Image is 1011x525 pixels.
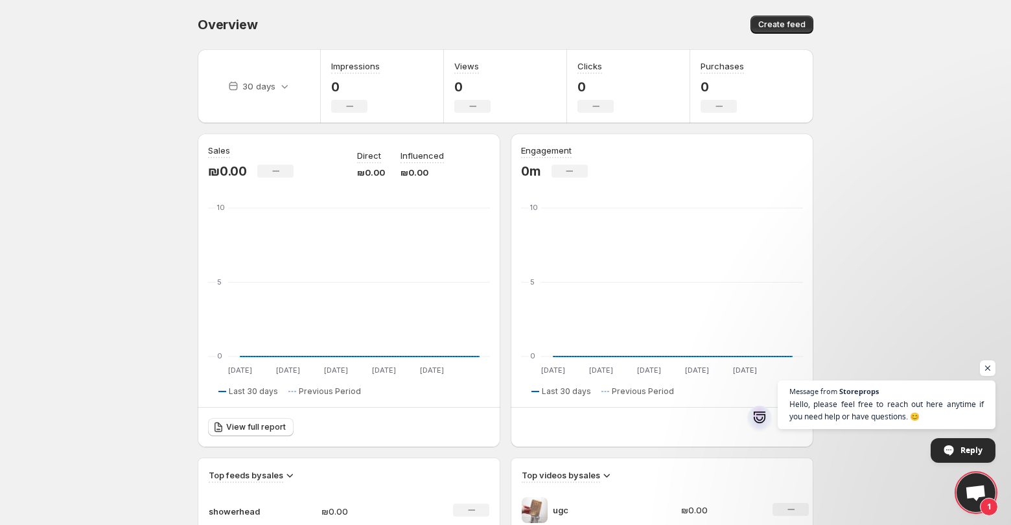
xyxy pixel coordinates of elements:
span: Hello, please feel free to reach out here anytime if you need help or have questions. 😊 [789,398,984,423]
span: Previous Period [299,386,361,397]
img: ugc [522,497,548,523]
span: Message from [789,388,837,395]
h3: Sales [208,144,230,157]
button: Create feed [750,16,813,34]
text: [DATE] [733,366,757,375]
text: 10 [217,203,225,212]
p: ₪0.00 [321,505,413,518]
p: ₪0.00 [401,166,444,179]
p: Direct [357,149,381,162]
a: View full report [208,418,294,436]
span: Previous Period [612,386,674,397]
p: 0m [521,163,541,179]
span: Overview [198,17,257,32]
text: [DATE] [637,366,661,375]
p: 30 days [242,80,275,93]
p: ₪0.00 [208,163,247,179]
span: Last 30 days [542,386,591,397]
span: Reply [960,439,982,461]
p: 0 [701,79,744,95]
text: [DATE] [685,366,709,375]
span: Storeprops [839,388,879,395]
span: Create feed [758,19,806,30]
p: 0 [331,79,380,95]
h3: Top feeds by sales [209,469,283,482]
text: [DATE] [420,366,444,375]
div: Open chat [957,473,995,512]
text: 5 [530,277,535,286]
h3: Top videos by sales [522,469,600,482]
text: 0 [217,351,222,360]
h3: Clicks [577,60,602,73]
h3: Purchases [701,60,744,73]
p: 0 [577,79,614,95]
text: [DATE] [324,366,348,375]
p: ₪0.00 [681,504,758,517]
span: Last 30 days [229,386,278,397]
p: ₪0.00 [357,166,385,179]
text: [DATE] [228,366,252,375]
text: 5 [217,277,222,286]
text: 10 [530,203,538,212]
h3: Engagement [521,144,572,157]
text: [DATE] [276,366,300,375]
span: View full report [226,422,286,432]
p: showerhead [209,505,273,518]
text: [DATE] [589,366,613,375]
p: 0 [454,79,491,95]
text: [DATE] [372,366,396,375]
h3: Impressions [331,60,380,73]
h3: Views [454,60,479,73]
span: 1 [980,498,998,516]
text: 0 [530,351,535,360]
p: ugc [553,504,650,517]
p: Influenced [401,149,444,162]
text: [DATE] [541,366,565,375]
